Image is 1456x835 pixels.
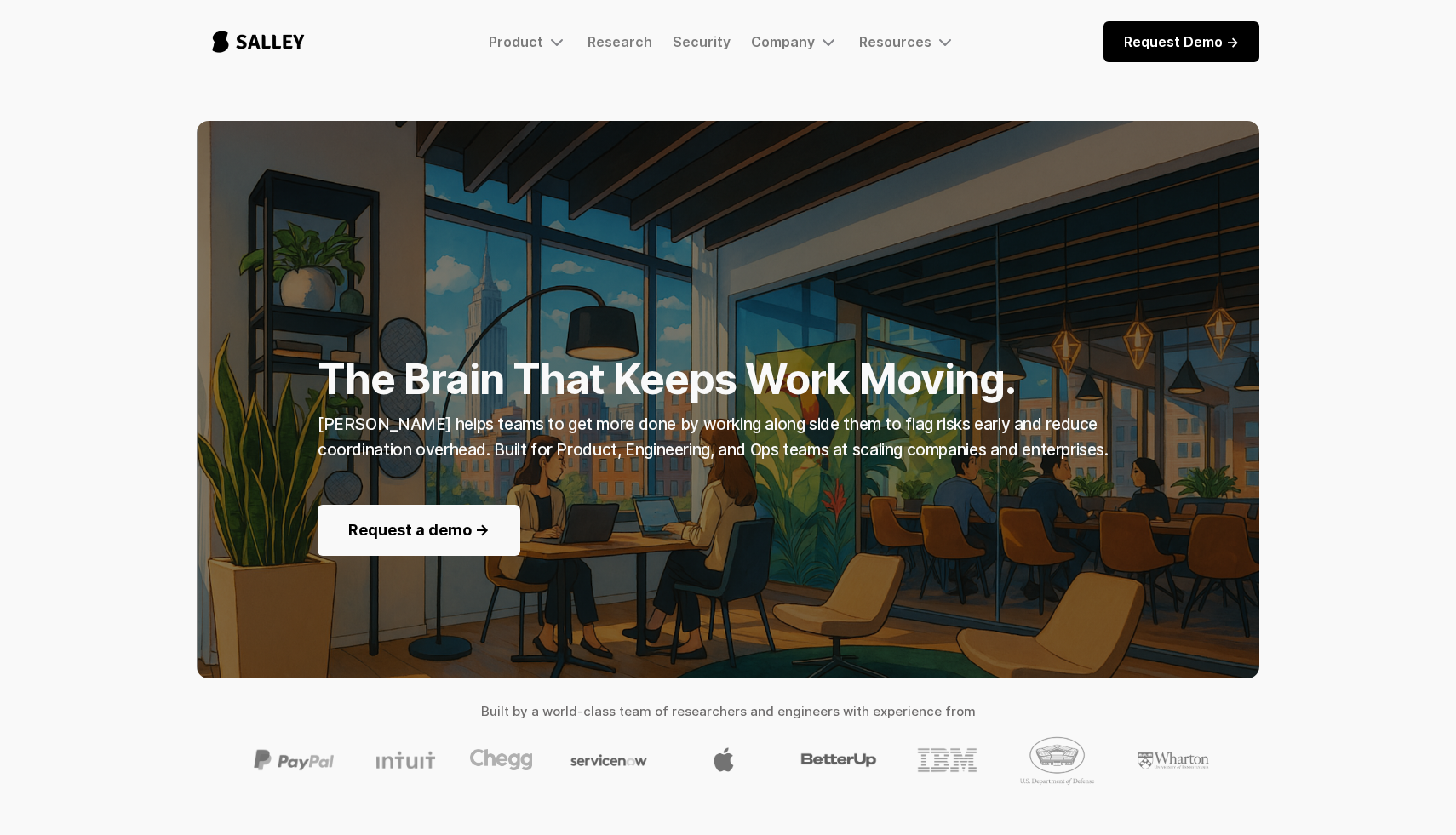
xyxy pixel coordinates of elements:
[318,415,1109,460] strong: [PERSON_NAME] helps teams to get more done by working along side them to flag risks early and red...
[588,33,652,50] a: Research
[751,33,815,50] div: Company
[318,354,1016,404] strong: The Brain That Keeps Work Moving.
[859,33,931,50] div: Resources
[673,33,731,50] a: Security
[489,33,543,50] div: Product
[859,31,955,52] div: Resources
[1103,21,1259,62] a: Request Demo ->
[197,699,1259,724] h4: Built by a world-class team of researchers and engineers with experience from
[751,31,839,52] div: Company
[318,505,520,556] a: Request a demo ->
[489,31,567,52] div: Product
[197,14,320,70] a: home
